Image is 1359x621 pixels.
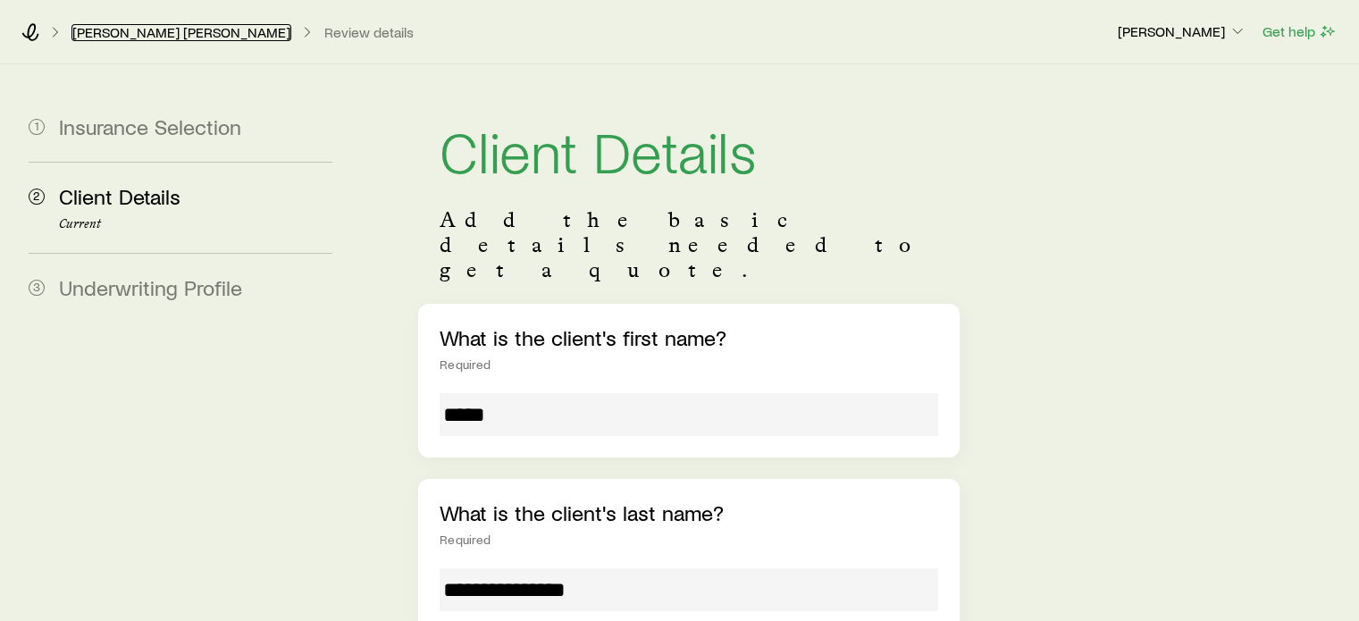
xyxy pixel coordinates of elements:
span: Underwriting Profile [59,274,242,300]
p: What is the client's first name? [440,325,937,350]
button: Get help [1262,21,1338,42]
p: What is the client's last name? [440,500,937,525]
span: Client Details [59,183,180,209]
div: Required [440,533,937,547]
span: 2 [29,189,45,205]
span: 1 [29,119,45,135]
p: [PERSON_NAME] [1118,22,1246,40]
p: Add the basic details needed to get a quote. [440,207,937,282]
p: Current [59,217,332,231]
span: 3 [29,280,45,296]
button: Review details [323,24,415,41]
button: [PERSON_NAME] [1117,21,1247,43]
div: Required [440,357,937,372]
span: Insurance Selection [59,113,241,139]
h1: Client Details [440,122,937,179]
a: [PERSON_NAME] [PERSON_NAME] [71,24,291,41]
